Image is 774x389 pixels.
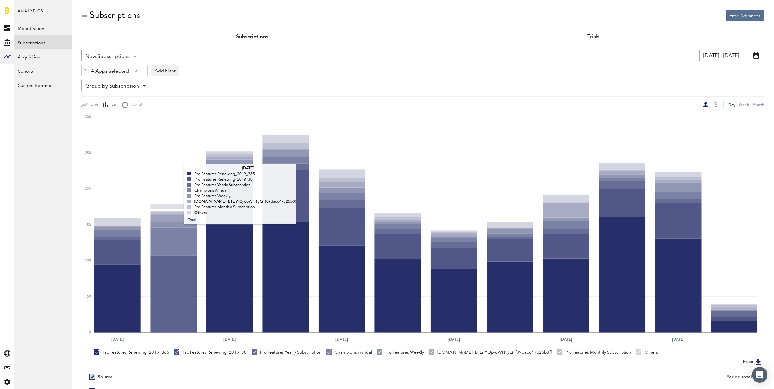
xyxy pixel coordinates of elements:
text: 300 [85,115,91,119]
a: Custom Reports [14,78,72,92]
a: Acquisition [14,49,72,64]
span: Line [88,102,98,108]
div: Source [98,374,112,380]
span: New Subscriptions [85,51,130,62]
span: Bar [108,102,117,108]
text: [DATE] [111,336,124,342]
span: 4 Apps selected [91,66,129,77]
text: [DATE] [560,336,572,342]
text: [DATE] [672,336,684,342]
div: Others [636,349,658,355]
text: 150 [85,223,91,227]
text: 100 [85,259,91,263]
a: Trials [587,34,599,40]
div: Pro Features Renewing_2019_30 [174,349,247,355]
div: Clear [134,70,137,72]
span: Analytics [18,7,43,21]
a: Cohorts [14,64,72,78]
div: Week [739,101,749,108]
span: Group by Subscription [85,81,139,92]
div: Period total [431,374,752,380]
text: [DATE] [448,336,460,342]
text: [DATE] [223,336,236,342]
div: Pro Features Yearly Subscription [252,349,321,355]
div: Pro Features Weekly [377,349,424,355]
a: Monetization [14,21,72,35]
a: Subscriptions [14,35,72,49]
div: Open Intercom Messenger [752,367,767,383]
div: Pro Features Monthly Subscription [557,349,631,355]
img: trash_awesome_blue.svg [83,68,87,73]
div: Pro Features Renewing_2019_365 [94,349,169,355]
text: 250 [85,151,91,155]
text: 200 [85,188,91,191]
div: [DOMAIN_NAME]_BTLnYOjwoWH1yQ_f09dacd47c25b3ff [429,349,552,355]
button: Free Advances [726,10,764,21]
img: Export [754,358,762,366]
span: Donut [128,102,142,108]
text: [DATE] [335,336,348,342]
a: Subscriptions [236,34,268,40]
div: Champions Annual [326,349,372,355]
div: Month [752,101,764,108]
button: Export [741,358,764,366]
div: Subscriptions [90,10,140,20]
text: 0 [89,331,91,334]
text: 50 [87,295,91,298]
div: Delete [82,65,89,76]
button: Add Filter [151,65,179,76]
div: Day [728,101,735,108]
